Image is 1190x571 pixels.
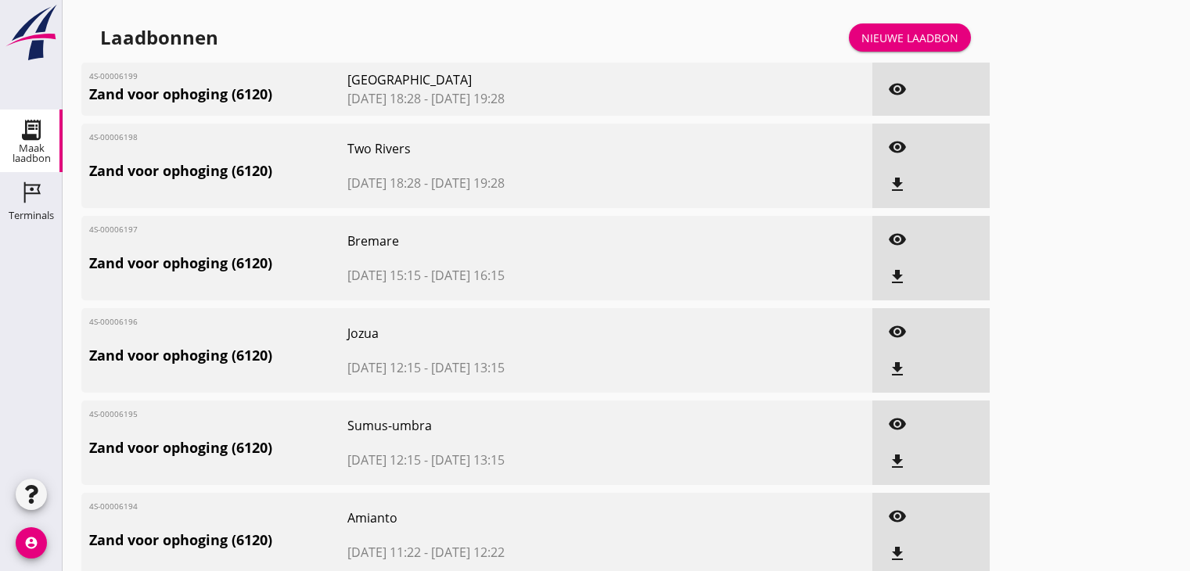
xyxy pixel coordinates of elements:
[888,175,907,194] i: file_download
[347,508,670,527] span: Amianto
[888,80,907,99] i: visibility
[347,89,670,108] span: [DATE] 18:28 - [DATE] 19:28
[9,210,54,221] div: Terminals
[347,451,670,469] span: [DATE] 12:15 - [DATE] 13:15
[888,360,907,379] i: file_download
[89,160,347,181] span: Zand voor ophoging (6120)
[3,4,59,62] img: logo-small.a267ee39.svg
[849,23,971,52] a: Nieuwe laadbon
[89,253,347,274] span: Zand voor ophoging (6120)
[89,345,347,366] span: Zand voor ophoging (6120)
[888,138,907,156] i: visibility
[89,131,144,143] span: 4S-00006198
[347,70,670,89] span: [GEOGRAPHIC_DATA]
[89,70,144,82] span: 4S-00006199
[347,324,670,343] span: Jozua
[888,544,907,563] i: file_download
[89,316,144,328] span: 4S-00006196
[888,322,907,341] i: visibility
[888,230,907,249] i: visibility
[89,224,144,235] span: 4S-00006197
[89,408,144,420] span: 4S-00006195
[347,358,670,377] span: [DATE] 12:15 - [DATE] 13:15
[347,139,670,158] span: Two Rivers
[347,543,670,562] span: [DATE] 11:22 - [DATE] 12:22
[347,232,670,250] span: Bremare
[888,507,907,526] i: visibility
[347,266,670,285] span: [DATE] 15:15 - [DATE] 16:15
[347,174,670,192] span: [DATE] 18:28 - [DATE] 19:28
[347,416,670,435] span: Sumus-umbra
[89,530,347,551] span: Zand voor ophoging (6120)
[89,437,347,458] span: Zand voor ophoging (6120)
[888,452,907,471] i: file_download
[100,25,218,50] div: Laadbonnen
[888,415,907,433] i: visibility
[89,84,347,105] span: Zand voor ophoging (6120)
[888,268,907,286] i: file_download
[89,501,144,512] span: 4S-00006194
[16,527,47,558] i: account_circle
[861,30,958,46] div: Nieuwe laadbon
